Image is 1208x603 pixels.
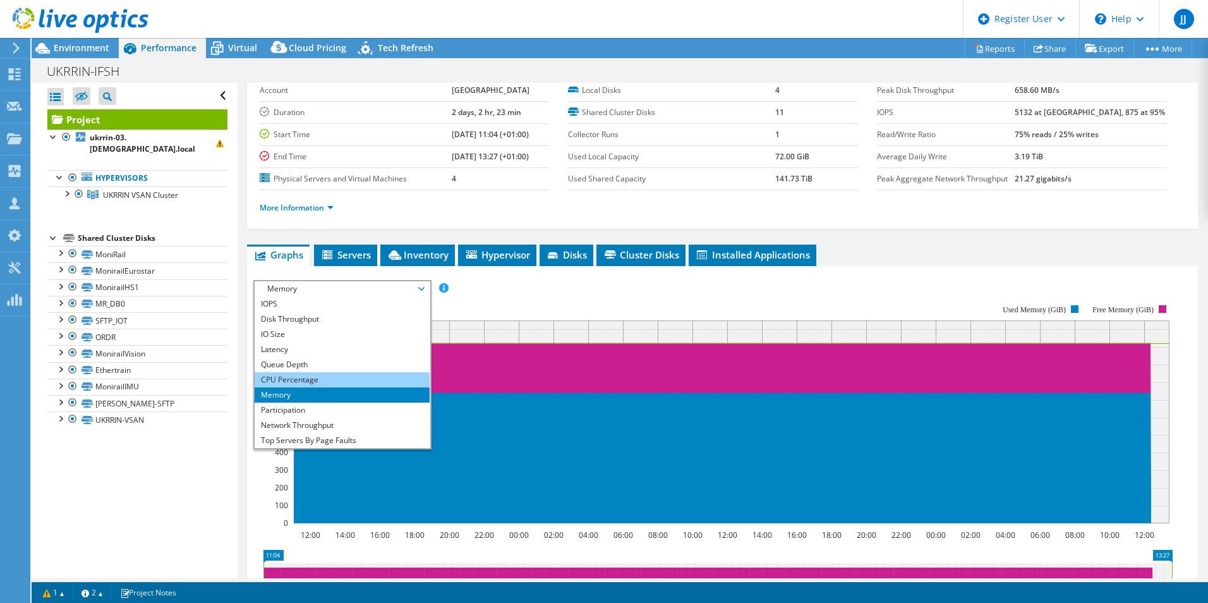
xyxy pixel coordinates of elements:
[960,530,980,540] text: 02:00
[752,530,771,540] text: 14:00
[289,42,346,54] span: Cloud Pricing
[41,64,139,78] h1: UKRRIN-IFSH
[926,530,945,540] text: 00:00
[1075,39,1134,58] a: Export
[452,107,521,118] b: 2 days, 2 hr, 23 min
[275,465,288,475] text: 300
[255,296,430,312] li: IOPS
[47,246,227,262] a: MoniRail
[255,418,430,433] li: Network Throughput
[695,248,810,261] span: Installed Applications
[253,248,303,261] span: Graphs
[1065,530,1084,540] text: 08:00
[47,279,227,296] a: MonirailHS1
[255,357,430,372] li: Queue Depth
[1024,39,1076,58] a: Share
[568,106,775,119] label: Shared Cluster Disks
[47,362,227,379] a: Ethertrain
[568,84,775,97] label: Local Disks
[578,530,598,540] text: 04:00
[775,85,780,95] b: 4
[260,106,452,119] label: Duration
[228,42,257,54] span: Virtual
[275,447,288,458] text: 400
[47,411,227,428] a: UKRRIN-VSAN
[964,39,1025,58] a: Reports
[1015,107,1165,118] b: 5132 at [GEOGRAPHIC_DATA], 875 at 95%
[47,312,227,329] a: SFTP_IOT
[260,173,452,185] label: Physical Servers and Virtual Machines
[90,132,195,154] b: ukrrin-03.[DEMOGRAPHIC_DATA].local
[47,109,227,130] a: Project
[255,387,430,403] li: Memory
[568,150,775,163] label: Used Local Capacity
[103,190,178,200] span: UKRRIN VSAN Cluster
[1099,530,1119,540] text: 10:00
[111,585,185,600] a: Project Notes
[474,530,493,540] text: 22:00
[78,231,227,246] div: Shared Cluster Disks
[877,173,1015,185] label: Peak Aggregate Network Throughput
[255,372,430,387] li: CPU Percentage
[320,248,371,261] span: Servers
[260,128,452,141] label: Start Time
[261,281,423,296] span: Memory
[54,42,109,54] span: Environment
[73,585,112,600] a: 2
[856,530,876,540] text: 20:00
[464,248,530,261] span: Hypervisor
[47,170,227,186] a: Hypervisors
[47,130,227,157] a: ukrrin-03.[DEMOGRAPHIC_DATA].local
[1003,305,1066,314] text: Used Memory (GiB)
[775,107,784,118] b: 11
[1092,305,1154,314] text: Free Memory (GiB)
[404,530,424,540] text: 18:00
[1015,129,1099,140] b: 75% reads / 25% writes
[1133,39,1192,58] a: More
[452,173,456,184] b: 4
[47,296,227,312] a: MR_DB0
[1134,530,1154,540] text: 12:00
[255,433,430,448] li: Top Servers By Page Faults
[877,128,1015,141] label: Read/Write Ratio
[1174,9,1194,29] span: JJ
[775,173,812,184] b: 141.73 TiB
[452,129,529,140] b: [DATE] 11:04 (+01:00)
[568,173,775,185] label: Used Shared Capacity
[275,500,288,511] text: 100
[47,262,227,279] a: MonirailEurostar
[47,329,227,345] a: ORDR
[452,85,529,95] b: [GEOGRAPHIC_DATA]
[877,150,1015,163] label: Average Daily Write
[300,530,320,540] text: 12:00
[284,518,288,528] text: 0
[255,312,430,327] li: Disk Throughput
[613,530,632,540] text: 06:00
[387,248,449,261] span: Inventory
[335,530,354,540] text: 14:00
[877,106,1015,119] label: IOPS
[378,42,433,54] span: Tech Refresh
[775,129,780,140] b: 1
[260,150,452,163] label: End Time
[546,248,587,261] span: Disks
[452,151,529,162] b: [DATE] 13:27 (+01:00)
[47,186,227,203] a: UKRRIN VSAN Cluster
[682,530,702,540] text: 10:00
[568,128,775,141] label: Collector Runs
[1095,13,1106,25] svg: \n
[260,202,334,213] a: More Information
[787,530,806,540] text: 16:00
[1030,530,1049,540] text: 06:00
[47,395,227,411] a: [PERSON_NAME]-SFTP
[439,530,459,540] text: 20:00
[821,530,841,540] text: 18:00
[275,482,288,493] text: 200
[260,84,452,97] label: Account
[141,42,196,54] span: Performance
[775,151,809,162] b: 72.00 GiB
[717,530,737,540] text: 12:00
[370,530,389,540] text: 16:00
[47,379,227,395] a: MonirailIMU
[509,530,528,540] text: 00:00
